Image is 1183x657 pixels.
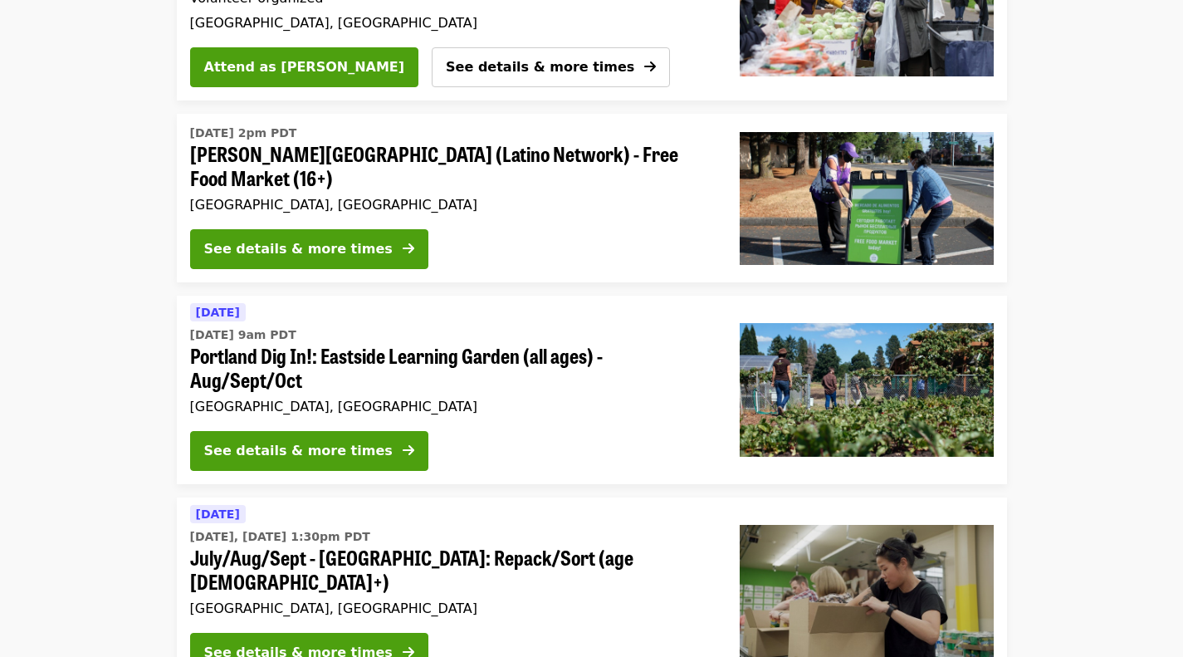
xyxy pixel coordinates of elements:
[190,546,713,594] span: July/Aug/Sept - [GEOGRAPHIC_DATA]: Repack/Sort (age [DEMOGRAPHIC_DATA]+)
[177,296,1007,484] a: See details for "Portland Dig In!: Eastside Learning Garden (all ages) - Aug/Sept/Oct"
[190,431,428,471] button: See details & more times
[196,306,240,319] span: [DATE]
[190,528,370,546] time: [DATE], [DATE] 1:30pm PDT
[204,239,393,259] div: See details & more times
[190,125,297,142] time: [DATE] 2pm PDT
[190,197,713,213] div: [GEOGRAPHIC_DATA], [GEOGRAPHIC_DATA]
[190,47,419,87] button: Attend as [PERSON_NAME]
[740,132,994,265] img: Rigler Elementary School (Latino Network) - Free Food Market (16+) organized by Oregon Food Bank
[196,507,240,521] span: [DATE]
[177,114,1007,282] a: See details for "Rigler Elementary School (Latino Network) - Free Food Market (16+)"
[190,344,713,392] span: Portland Dig In!: Eastside Learning Garden (all ages) - Aug/Sept/Oct
[432,47,670,87] button: See details & more times
[644,59,656,75] i: arrow-right icon
[190,601,713,616] div: [GEOGRAPHIC_DATA], [GEOGRAPHIC_DATA]
[190,326,296,344] time: [DATE] 9am PDT
[446,59,634,75] span: See details & more times
[190,229,428,269] button: See details & more times
[204,57,405,77] span: Attend as [PERSON_NAME]
[190,142,713,190] span: [PERSON_NAME][GEOGRAPHIC_DATA] (Latino Network) - Free Food Market (16+)
[740,323,994,456] img: Portland Dig In!: Eastside Learning Garden (all ages) - Aug/Sept/Oct organized by Oregon Food Bank
[403,241,414,257] i: arrow-right icon
[190,399,713,414] div: [GEOGRAPHIC_DATA], [GEOGRAPHIC_DATA]
[204,441,393,461] div: See details & more times
[403,443,414,458] i: arrow-right icon
[190,15,700,31] div: [GEOGRAPHIC_DATA], [GEOGRAPHIC_DATA]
